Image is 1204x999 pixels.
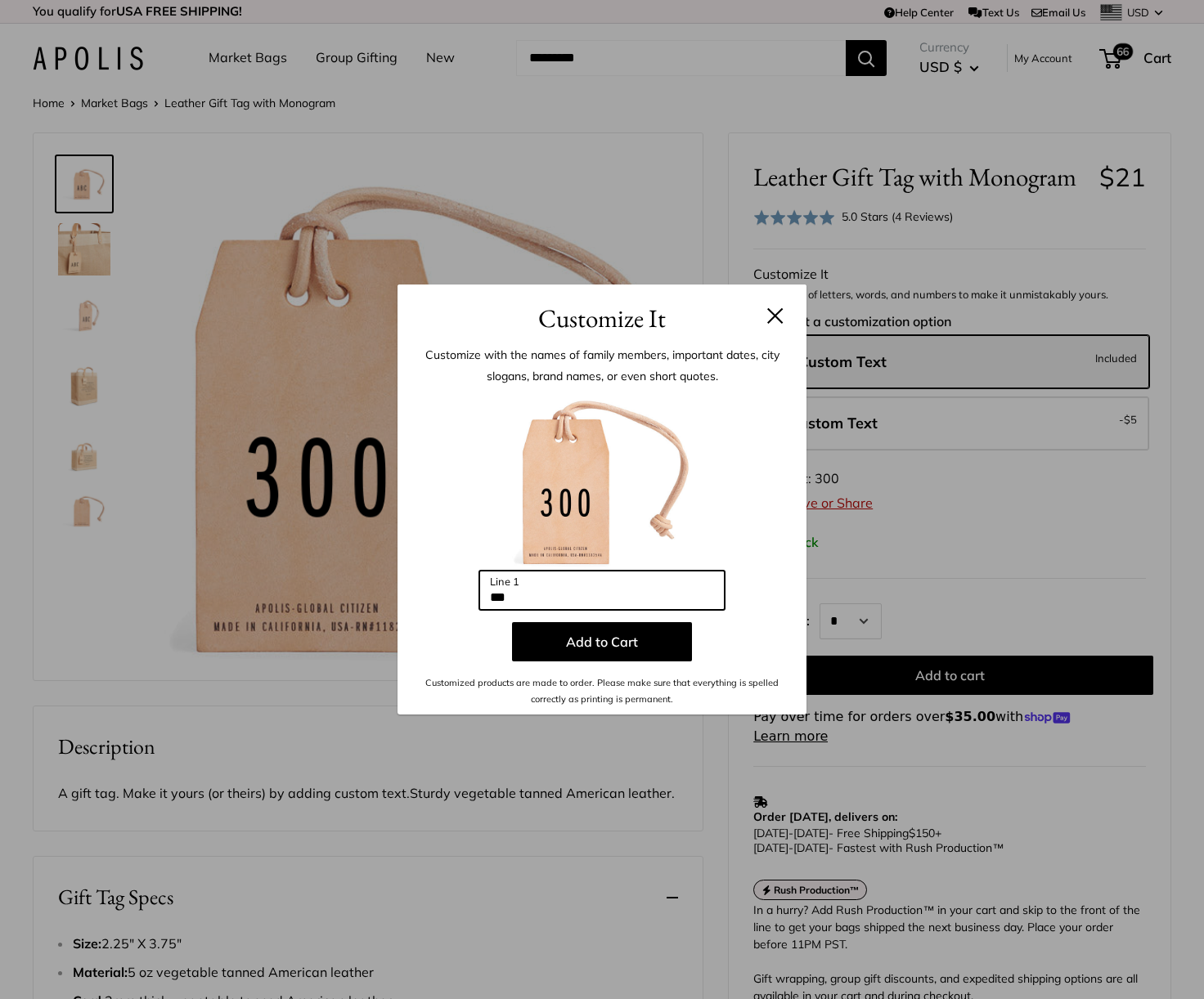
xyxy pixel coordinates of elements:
[422,674,782,708] p: Customized products are made to order. Please make sure that everything is spelled correctly as p...
[422,344,782,387] p: Customize with the names of family members, important dates, city slogans, brand names, or even s...
[512,622,692,661] button: Add to Cart
[13,937,175,986] iframe: Sign Up via Text for Offers
[512,391,692,571] img: customizer-prod
[422,299,782,338] h3: Customize It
